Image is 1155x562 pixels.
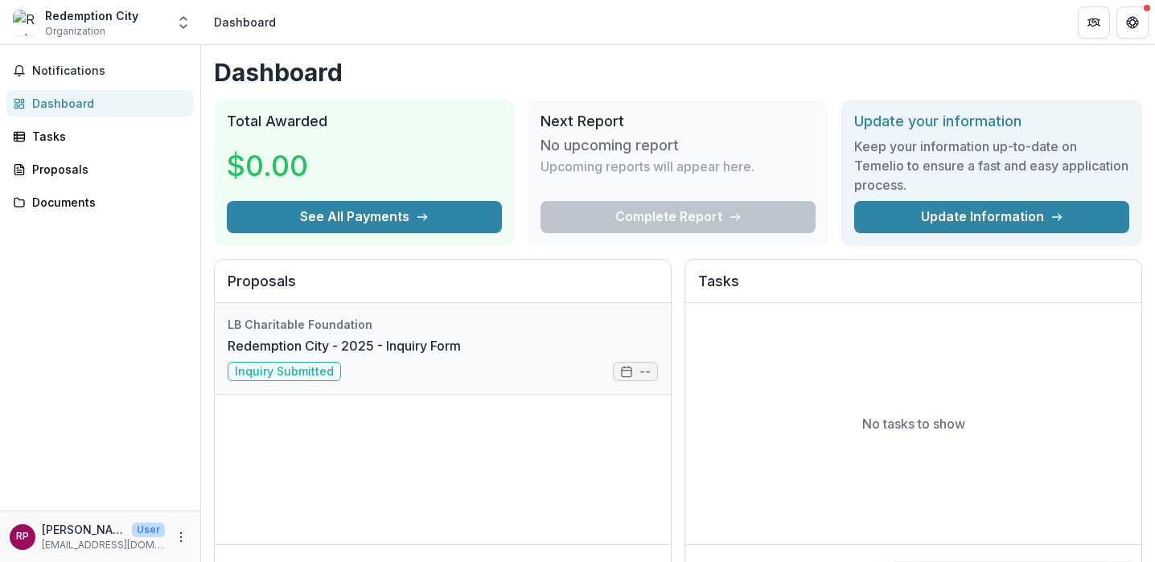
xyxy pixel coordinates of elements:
[227,144,347,187] h3: $0.00
[42,521,125,538] p: [PERSON_NAME]
[32,194,181,211] div: Documents
[6,58,194,84] button: Notifications
[698,273,1128,303] h2: Tasks
[32,161,181,178] div: Proposals
[854,201,1129,233] a: Update Information
[45,7,138,24] div: Redemption City
[16,531,29,542] div: Renee Parker
[541,137,679,154] h3: No upcoming report
[214,58,1142,87] h1: Dashboard
[228,336,461,355] a: Redemption City - 2025 - Inquiry Form
[1078,6,1110,39] button: Partners
[32,64,187,78] span: Notifications
[862,414,965,433] p: No tasks to show
[32,95,181,112] div: Dashboard
[132,523,165,537] p: User
[541,157,754,176] p: Upcoming reports will appear here.
[171,527,191,547] button: More
[214,14,276,31] div: Dashboard
[227,113,502,130] h2: Total Awarded
[6,123,194,150] a: Tasks
[228,273,658,303] h2: Proposals
[172,6,195,39] button: Open entity switcher
[13,10,39,35] img: Redemption City
[32,128,181,145] div: Tasks
[42,538,165,552] p: [EMAIL_ADDRESS][DOMAIN_NAME]
[45,24,105,39] span: Organization
[6,90,194,117] a: Dashboard
[227,201,502,233] button: See All Payments
[6,189,194,215] a: Documents
[541,113,816,130] h2: Next Report
[1116,6,1149,39] button: Get Help
[854,113,1129,130] h2: Update your information
[6,156,194,183] a: Proposals
[854,137,1129,195] h3: Keep your information up-to-date on Temelio to ensure a fast and easy application process.
[208,10,282,34] nav: breadcrumb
